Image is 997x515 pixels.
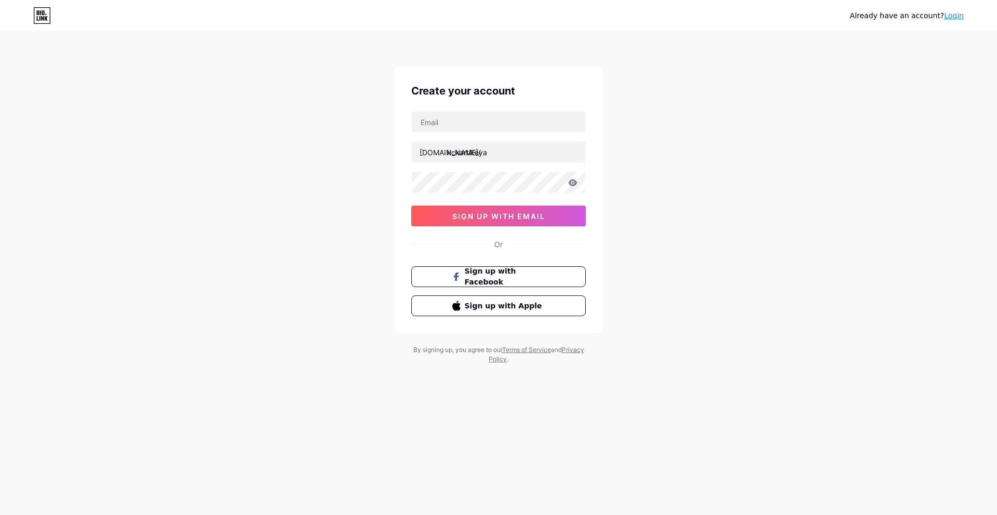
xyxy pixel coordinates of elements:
input: username [412,142,585,162]
a: Terms of Service [502,346,551,354]
a: Login [944,11,964,20]
button: Sign up with Apple [411,295,586,316]
div: By signing up, you agree to our and . [410,345,587,364]
span: Sign up with Apple [465,301,545,311]
span: sign up with email [452,212,545,221]
button: Sign up with Facebook [411,266,586,287]
span: Sign up with Facebook [465,266,545,288]
div: Or [494,239,503,250]
div: Create your account [411,83,586,99]
div: [DOMAIN_NAME]/ [420,147,481,158]
button: sign up with email [411,206,586,226]
input: Email [412,112,585,132]
div: Already have an account? [850,10,964,21]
